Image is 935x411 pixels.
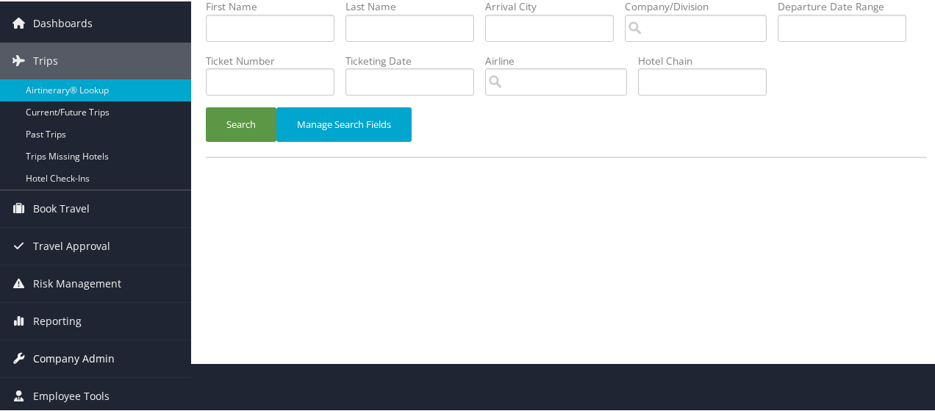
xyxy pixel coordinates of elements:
[206,52,345,67] label: Ticket Number
[33,189,90,226] span: Book Travel
[33,301,82,338] span: Reporting
[33,226,110,263] span: Travel Approval
[345,52,485,67] label: Ticketing Date
[33,4,93,40] span: Dashboards
[33,41,58,78] span: Trips
[276,106,412,140] button: Manage Search Fields
[638,52,778,67] label: Hotel Chain
[33,264,121,301] span: Risk Management
[33,339,115,376] span: Company Admin
[206,106,276,140] button: Search
[485,52,638,67] label: Airline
